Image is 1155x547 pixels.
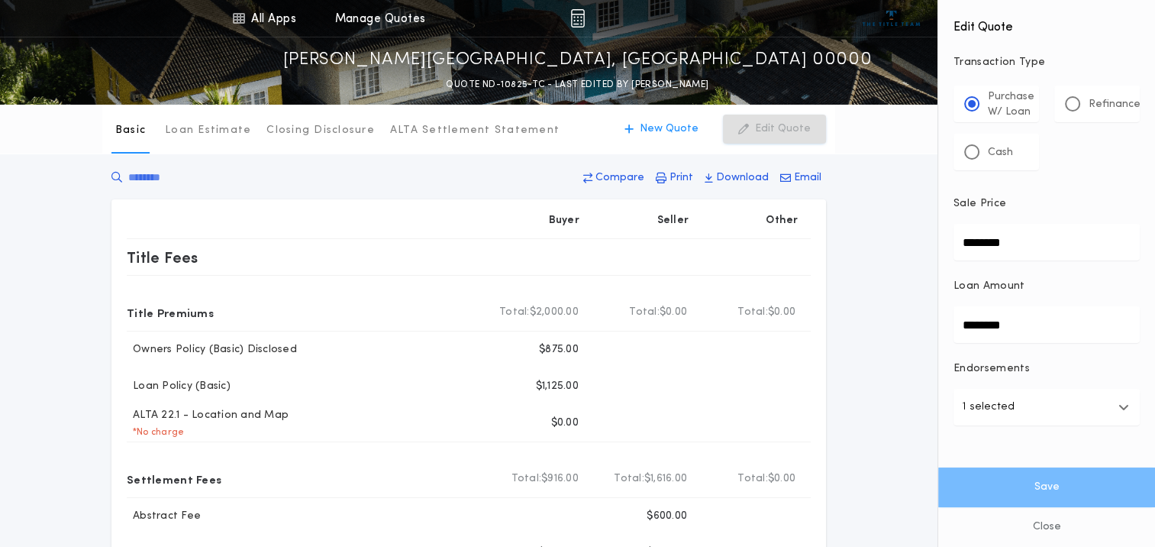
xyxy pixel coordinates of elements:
[127,426,184,439] p: * No charge
[551,416,579,431] p: $0.00
[266,123,375,138] p: Closing Disclosure
[963,398,1015,416] p: 1 selected
[755,121,811,137] p: Edit Quote
[768,471,795,487] span: $0.00
[953,55,1140,70] p: Transaction Type
[776,164,826,192] button: Email
[953,361,1140,377] p: Endorsements
[539,342,579,358] p: $875.00
[953,224,1140,261] input: Sale Price
[499,305,530,320] b: Total:
[609,115,714,144] button: New Quote
[669,170,693,186] p: Print
[446,77,708,92] p: QUOTE ND-10825-TC - LAST EDITED BY [PERSON_NAME]
[614,471,644,487] b: Total:
[640,121,698,137] p: New Quote
[794,170,821,186] p: Email
[629,305,660,320] b: Total:
[768,305,795,320] span: $0.00
[165,123,251,138] p: Loan Estimate
[127,300,214,325] p: Title Premiums
[657,213,689,228] p: Seller
[127,379,231,394] p: Loan Policy (Basic)
[127,408,289,423] p: ALTA 22.1 - Location and Map
[651,164,698,192] button: Print
[644,471,687,487] span: $1,616.00
[127,509,201,524] p: Abstract Fee
[1089,97,1140,112] p: Refinance
[530,305,579,320] span: $2,000.00
[953,389,1140,426] button: 1 selected
[541,471,579,487] span: $916.00
[766,213,798,228] p: Other
[988,145,1013,160] p: Cash
[700,164,773,192] button: Download
[115,123,146,138] p: Basic
[390,123,560,138] p: ALTA Settlement Statement
[953,9,1140,37] h4: Edit Quote
[938,468,1155,507] button: Save
[579,164,649,192] button: Compare
[127,342,297,358] p: Owners Policy (Basic) Disclosed
[723,115,826,144] button: Edit Quote
[536,379,579,394] p: $1,125.00
[647,509,687,524] p: $600.00
[737,305,768,320] b: Total:
[988,89,1034,120] p: Purchase W/ Loan
[863,11,920,26] img: vs-icon
[127,245,198,270] p: Title Fees
[953,196,1006,212] p: Sale Price
[127,467,221,491] p: Settlement Fees
[953,306,1140,343] input: Loan Amount
[660,305,687,320] span: $0.00
[511,471,542,487] b: Total:
[938,507,1155,547] button: Close
[549,213,579,228] p: Buyer
[737,471,768,487] b: Total:
[953,279,1025,294] p: Loan Amount
[595,170,644,186] p: Compare
[716,170,769,186] p: Download
[570,9,585,28] img: img
[283,48,873,73] p: [PERSON_NAME][GEOGRAPHIC_DATA], [GEOGRAPHIC_DATA] 00000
